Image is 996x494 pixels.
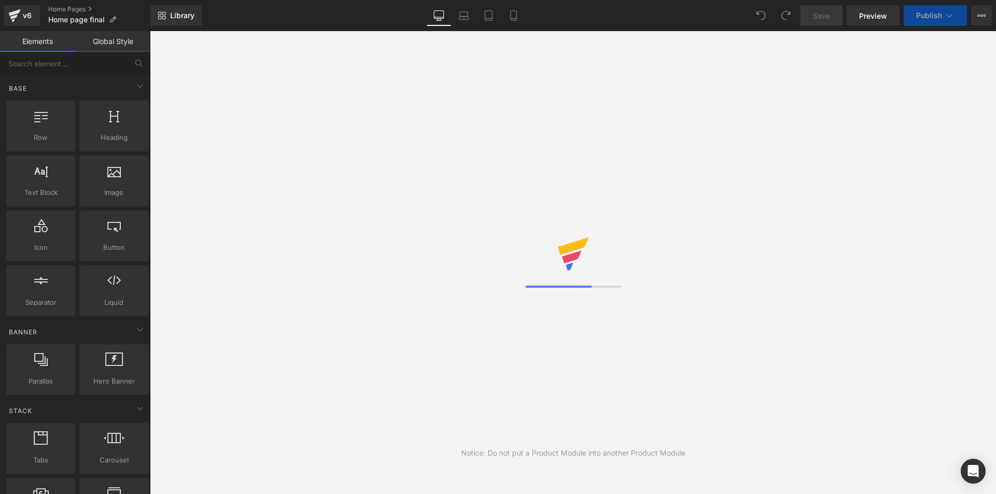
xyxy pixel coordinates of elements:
a: Tablet [476,5,501,26]
span: Home page final [48,16,105,24]
span: Row [9,132,72,143]
span: Save [813,10,830,21]
a: Laptop [451,5,476,26]
span: Hero Banner [82,376,145,387]
span: Preview [859,10,887,21]
button: More [971,5,992,26]
span: Tabs [9,455,72,465]
span: Carousel [82,455,145,465]
span: Library [170,11,195,20]
a: Home Pages [48,5,150,13]
span: Image [82,187,145,198]
span: Separator [9,297,72,308]
span: Heading [82,132,145,143]
span: Button [82,242,145,253]
a: Desktop [426,5,451,26]
a: Global Style [75,31,150,52]
span: Text Block [9,187,72,198]
span: Banner [8,327,38,337]
span: Stack [8,406,33,416]
a: New Library [150,5,202,26]
div: Notice: Do not put a Product Module into another Product Module [461,447,685,459]
button: Redo [776,5,796,26]
button: Undo [751,5,771,26]
button: Publish [904,5,967,26]
a: Preview [847,5,900,26]
div: Open Intercom Messenger [961,459,986,484]
div: v6 [21,9,34,22]
span: Liquid [82,297,145,308]
span: Icon [9,242,72,253]
span: Publish [916,11,942,20]
a: v6 [4,5,40,26]
a: Mobile [501,5,526,26]
span: Parallax [9,376,72,387]
span: Base [8,83,28,93]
